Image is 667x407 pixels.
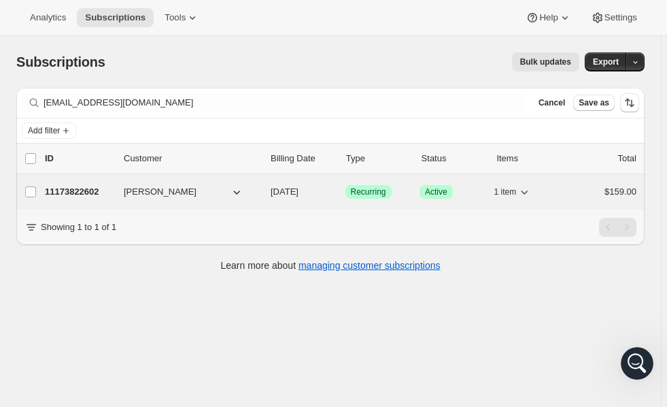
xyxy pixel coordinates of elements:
p: Showing 1 to 1 of 1 [41,221,116,234]
div: Close [234,22,258,46]
span: Settings [604,12,637,23]
span: Messages [181,302,228,312]
span: Add filter [28,125,60,136]
img: Profile image for Brian [133,22,160,49]
button: Tools [156,8,207,27]
button: Help [517,8,579,27]
p: How can we help? [27,143,245,166]
div: IDCustomerBilling DateTypeStatusItemsTotal [45,152,636,165]
p: Billing Date [271,152,335,165]
div: Recent message [28,195,244,209]
p: Status [422,152,486,165]
div: Profile image for AdrianHi there, This seems related to the same issue we saw previously with you... [14,203,258,254]
div: • 8h ago [142,229,181,243]
div: Recent messageProfile image for AdrianHi there, This seems related to the same issue we saw previ... [14,183,258,255]
p: Learn more about [221,259,441,272]
img: Profile image for Adrian [185,22,212,49]
nav: Pagination [599,218,636,237]
div: Type [346,152,411,165]
button: Save as [573,95,615,111]
input: Filter subscribers [44,93,525,112]
button: Messages [136,268,272,323]
p: Customer [124,152,260,165]
button: Analytics [22,8,74,27]
button: Bulk updates [512,52,579,71]
p: ID [45,152,113,165]
button: Subscriptions [77,8,154,27]
span: Export [593,56,619,67]
p: Total [618,152,636,165]
span: Analytics [30,12,66,23]
iframe: Intercom live chat [621,347,653,380]
span: Bulk updates [520,56,571,67]
span: Recurring [351,186,386,197]
span: Tools [165,12,186,23]
button: Settings [583,8,645,27]
img: logo [27,29,106,45]
p: 11173822602 [45,185,113,199]
button: Cancel [533,95,570,111]
span: Active [425,186,447,197]
span: $159.00 [604,186,636,197]
button: Export [585,52,627,71]
a: managing customer subscriptions [298,260,441,271]
span: 1 item [494,186,517,197]
div: Items [496,152,561,165]
span: [DATE] [271,186,298,197]
span: Subscriptions [85,12,146,23]
div: [PERSON_NAME] [61,229,139,243]
button: Add filter [22,123,76,139]
button: Sort the results [620,93,639,112]
span: [PERSON_NAME] [124,185,196,199]
span: Save as [579,97,609,108]
div: 11173822602[PERSON_NAME][DATE]SuccessRecurringSuccessActive1 item$159.00 [45,182,636,201]
button: [PERSON_NAME] [116,181,252,203]
span: Help [539,12,558,23]
img: Profile image for Facundo [159,22,186,49]
button: 1 item [494,182,532,201]
span: Cancel [538,97,565,108]
p: Hi [PERSON_NAME] 👋 [27,97,245,143]
img: Profile image for Adrian [28,215,55,242]
span: Home [52,302,83,312]
span: Subscriptions [16,54,105,69]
